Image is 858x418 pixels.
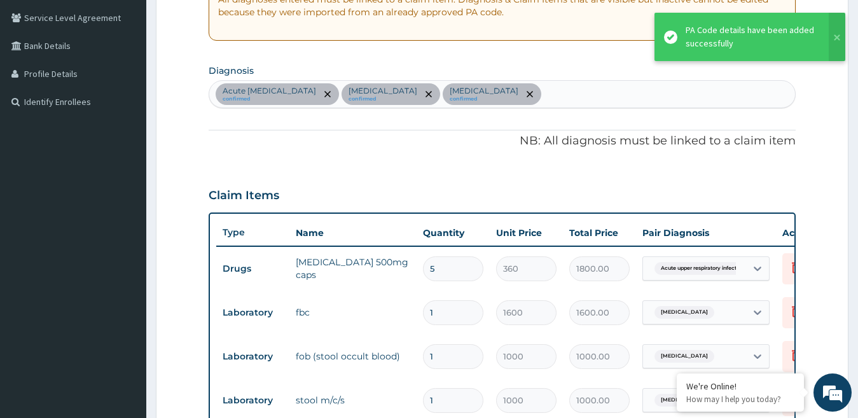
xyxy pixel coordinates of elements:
[289,344,417,369] td: fob (stool occult blood)
[423,88,434,100] span: remove selection option
[686,24,817,50] div: PA Code details have been added successfully
[563,220,636,246] th: Total Price
[349,86,417,96] p: [MEDICAL_DATA]
[216,257,289,281] td: Drugs
[686,380,794,392] div: We're Online!
[6,281,242,325] textarea: Type your message and hit 'Enter'
[66,71,214,88] div: Chat with us now
[24,64,52,95] img: d_794563401_company_1708531726252_794563401
[74,127,176,255] span: We're online!
[216,345,289,368] td: Laboratory
[417,220,490,246] th: Quantity
[209,64,254,77] label: Diagnosis
[216,221,289,244] th: Type
[524,88,536,100] span: remove selection option
[289,220,417,246] th: Name
[289,249,417,288] td: [MEDICAL_DATA] 500mg caps
[322,88,333,100] span: remove selection option
[450,86,518,96] p: [MEDICAL_DATA]
[216,301,289,324] td: Laboratory
[289,387,417,413] td: stool m/c/s
[209,6,239,37] div: Minimize live chat window
[636,220,776,246] th: Pair Diagnosis
[686,394,794,405] p: How may I help you today?
[490,220,563,246] th: Unit Price
[654,394,714,407] span: [MEDICAL_DATA]
[349,96,417,102] small: confirmed
[209,133,796,150] p: NB: All diagnosis must be linked to a claim item
[776,220,840,246] th: Actions
[209,189,279,203] h3: Claim Items
[223,86,316,96] p: Acute [MEDICAL_DATA]
[654,262,747,275] span: Acute upper respiratory infect...
[654,306,714,319] span: [MEDICAL_DATA]
[216,389,289,412] td: Laboratory
[223,96,316,102] small: confirmed
[450,96,518,102] small: confirmed
[289,300,417,325] td: fbc
[654,350,714,363] span: [MEDICAL_DATA]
